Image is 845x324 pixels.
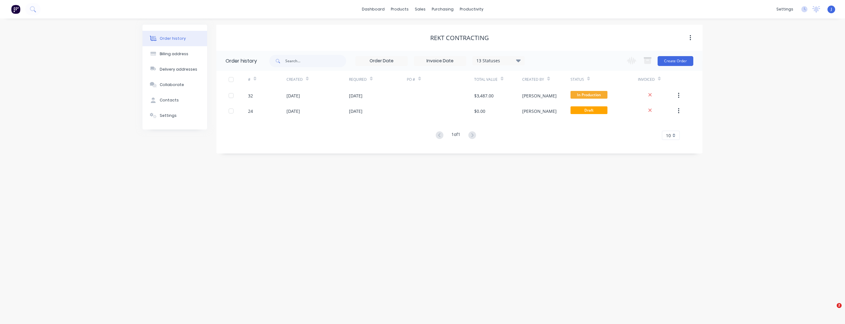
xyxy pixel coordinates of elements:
[429,5,457,14] div: purchasing
[824,303,839,318] iframe: Intercom live chat
[286,92,300,99] div: [DATE]
[142,46,207,62] button: Billing address
[638,77,655,82] div: Invoiced
[248,77,250,82] div: #
[571,77,584,82] div: Status
[522,108,557,114] div: [PERSON_NAME]
[160,67,197,72] div: Delivery addresses
[388,5,412,14] div: products
[474,71,522,88] div: Total Value
[349,108,362,114] div: [DATE]
[160,51,188,57] div: Billing address
[160,82,184,88] div: Collaborate
[412,5,429,14] div: sales
[474,92,494,99] div: $3,487.00
[142,108,207,123] button: Settings
[160,36,186,41] div: Order history
[773,5,796,14] div: settings
[571,106,607,114] span: Draft
[142,31,207,46] button: Order history
[349,71,407,88] div: Required
[356,56,407,66] input: Order Date
[474,108,485,114] div: $0.00
[142,92,207,108] button: Contacts
[522,71,570,88] div: Created By
[474,77,498,82] div: Total Value
[349,77,367,82] div: Required
[286,77,303,82] div: Created
[571,91,607,99] span: In Production
[142,62,207,77] button: Delivery addresses
[430,34,489,42] div: REKT Contracting
[359,5,388,14] a: dashboard
[248,92,253,99] div: 32
[473,57,524,64] div: 13 Statuses
[248,71,286,88] div: #
[522,92,557,99] div: [PERSON_NAME]
[407,71,474,88] div: PO #
[160,113,177,118] div: Settings
[226,57,257,65] div: Order history
[522,77,544,82] div: Created By
[285,55,346,67] input: Search...
[457,5,487,14] div: productivity
[407,77,415,82] div: PO #
[837,303,842,308] span: 2
[451,131,460,140] div: 1 of 1
[831,6,832,12] span: J
[638,71,676,88] div: Invoiced
[414,56,466,66] input: Invoice Date
[658,56,693,66] button: Create Order
[571,71,638,88] div: Status
[160,97,179,103] div: Contacts
[248,108,253,114] div: 24
[11,5,20,14] img: Factory
[349,92,362,99] div: [DATE]
[286,71,349,88] div: Created
[142,77,207,92] button: Collaborate
[286,108,300,114] div: [DATE]
[666,132,671,139] span: 10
